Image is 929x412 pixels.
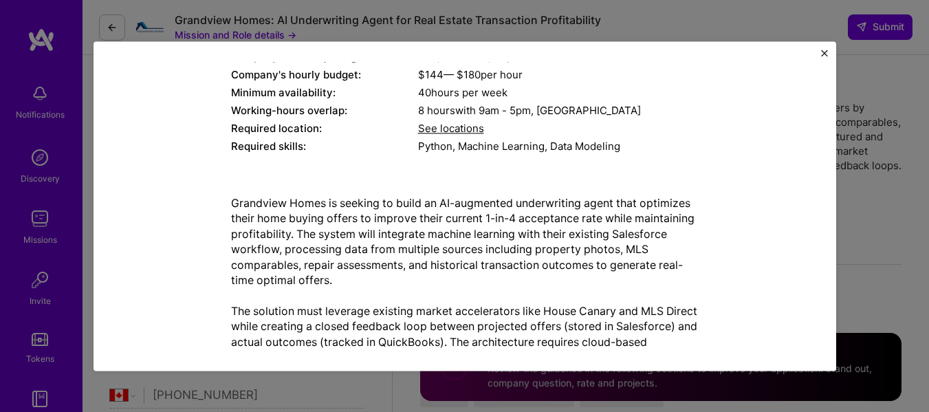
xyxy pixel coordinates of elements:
[821,50,828,64] button: Close
[231,139,418,153] div: Required skills:
[418,139,699,153] div: Python, Machine Learning, Data Modeling
[231,103,418,118] div: Working-hours overlap:
[231,67,418,82] div: Company's hourly budget:
[231,85,418,100] div: Minimum availability:
[418,85,699,100] div: 40 hours per week
[418,122,484,135] span: See locations
[231,121,418,135] div: Required location:
[231,195,699,395] p: Grandview Homes is seeking to build an AI-augmented underwriting agent that optimizes their home ...
[418,67,699,82] div: $ 144 — $ 180 per hour
[476,104,536,117] span: 9am - 5pm ,
[418,103,699,118] div: 8 hours with [GEOGRAPHIC_DATA]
